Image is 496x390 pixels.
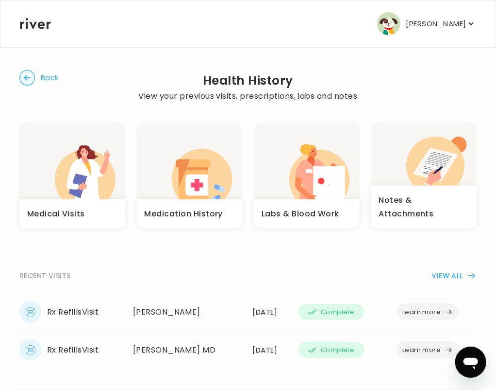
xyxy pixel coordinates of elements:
img: user avatar [377,12,400,35]
div: [DATE] [252,343,287,357]
span: Complete [321,306,354,318]
button: VIEW ALL [432,270,477,282]
h3: Labs & Blood Work [262,207,339,221]
span: RECENT VISITS [19,270,70,282]
h3: Medical Visits [27,207,85,221]
button: Learn more [397,303,459,320]
h2: Health History [139,74,358,88]
span: Complete [321,344,354,356]
button: user avatar[PERSON_NAME] [377,12,476,35]
div: [DATE] [252,305,287,319]
button: Back [19,70,59,86]
button: Labs & Blood Work [254,123,360,229]
p: View your previous visits, prescriptions, labs and notes [139,89,358,103]
button: Learn more [397,341,459,358]
button: Medication History [137,123,243,229]
iframe: Button to launch messaging window [455,347,486,378]
h3: Notes & Attachments [379,194,469,221]
span: Back [41,71,59,85]
div: Rx Refills Visit [19,301,121,323]
button: Medical Visits [19,123,125,229]
h3: Medication History [145,207,223,221]
div: [PERSON_NAME] [133,305,241,319]
div: [PERSON_NAME] MD [133,343,241,357]
p: [PERSON_NAME] [406,17,466,31]
button: Notes & Attachments [371,123,477,229]
div: Rx Refills Visit [19,339,121,361]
